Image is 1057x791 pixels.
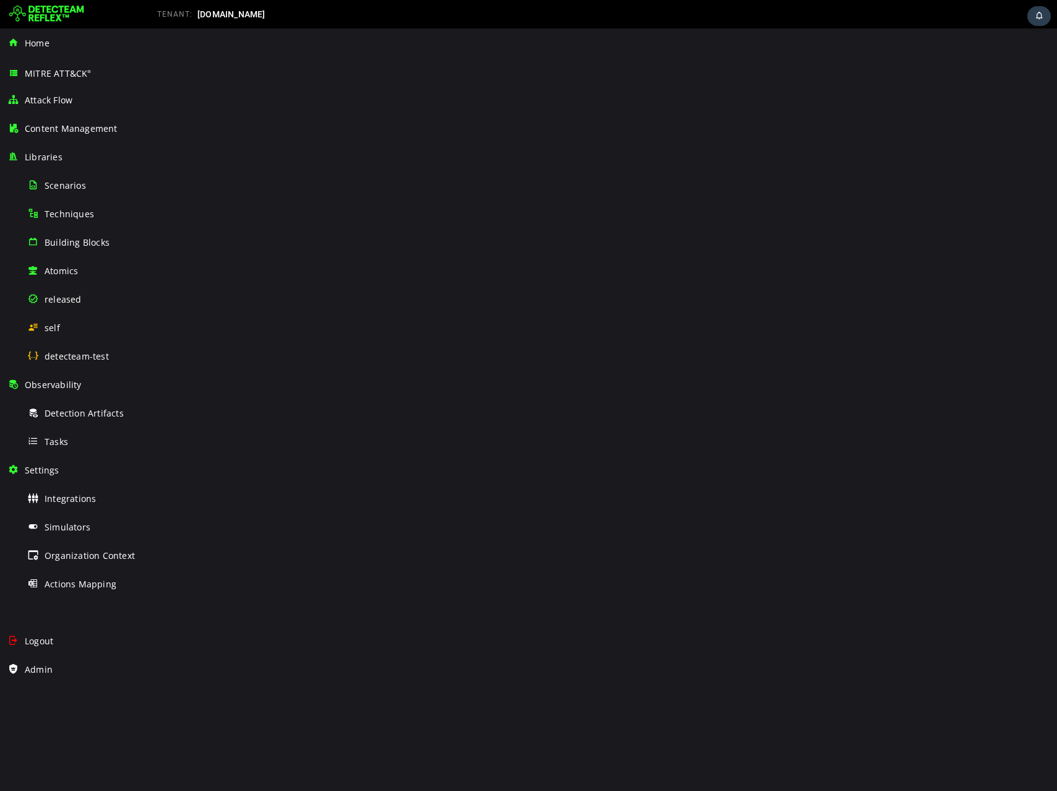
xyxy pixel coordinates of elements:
[25,67,92,79] span: MITRE ATT&CK
[25,464,59,476] span: Settings
[45,550,135,561] span: Organization Context
[25,37,50,49] span: Home
[25,123,118,134] span: Content Management
[197,9,265,19] span: [DOMAIN_NAME]
[45,322,60,334] span: self
[1027,6,1051,26] div: Task Notifications
[45,578,116,590] span: Actions Mapping
[45,236,110,248] span: Building Blocks
[45,407,124,419] span: Detection Artifacts
[45,208,94,220] span: Techniques
[45,179,86,191] span: Scenarios
[25,94,72,106] span: Attack Flow
[45,493,96,504] span: Integrations
[45,265,78,277] span: Atomics
[9,4,84,24] img: Detecteam logo
[45,521,90,533] span: Simulators
[25,635,53,647] span: Logout
[157,10,192,19] span: TENANT:
[45,350,109,362] span: detecteam-test
[25,663,53,675] span: Admin
[25,379,82,391] span: Observability
[45,436,68,447] span: Tasks
[45,293,82,305] span: released
[87,69,91,74] sup: ®
[25,151,63,163] span: Libraries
